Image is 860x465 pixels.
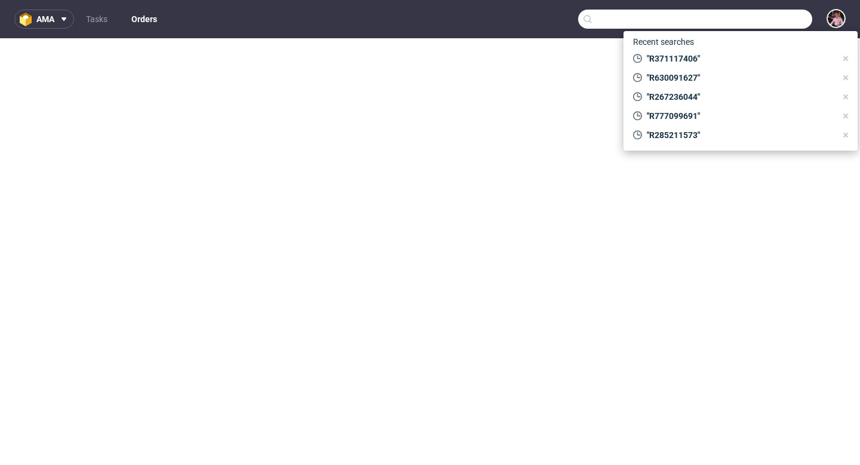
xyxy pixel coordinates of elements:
span: "R285211573" [642,129,836,141]
span: "R267236044" [642,91,836,103]
span: "R371117406" [642,53,836,65]
span: "R630091627" [642,72,836,84]
button: ama [14,10,74,29]
span: ama [36,15,54,23]
span: "R777099691" [642,110,836,122]
a: Orders [124,10,164,29]
span: Recent searches [628,32,699,51]
a: Tasks [79,10,115,29]
img: Aleks Ziemkowski [828,10,844,27]
img: logo [20,13,36,26]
